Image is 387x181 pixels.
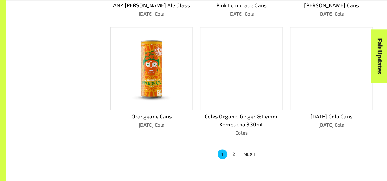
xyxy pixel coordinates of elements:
[110,121,193,129] p: [DATE] Cola
[218,149,227,159] button: page 1
[110,10,193,17] p: [DATE] Cola
[217,149,259,160] nav: pagination navigation
[110,2,193,9] p: ANZ [PERSON_NAME] Ale Glass
[200,113,283,129] p: Coles Organic Ginger & Lemon Kombucha 330mL
[200,10,283,17] p: [DATE] Cola
[200,27,283,136] a: Coles Organic Ginger & Lemon Kombucha 330mLColes
[200,2,283,9] p: Pink Lemonade Cans
[290,10,373,17] p: [DATE] Cola
[110,27,193,136] a: Orangeade Cans[DATE] Cola
[229,149,239,159] button: Go to page 2
[200,129,283,136] p: Coles
[244,150,256,158] p: NEXT
[290,113,373,121] p: [DATE] Cola Cans
[290,2,373,9] p: [PERSON_NAME] Cans
[110,113,193,121] p: Orangeade Cans
[290,121,373,129] p: [DATE] Cola
[240,149,259,160] button: NEXT
[290,27,373,136] a: [DATE] Cola Cans[DATE] Cola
